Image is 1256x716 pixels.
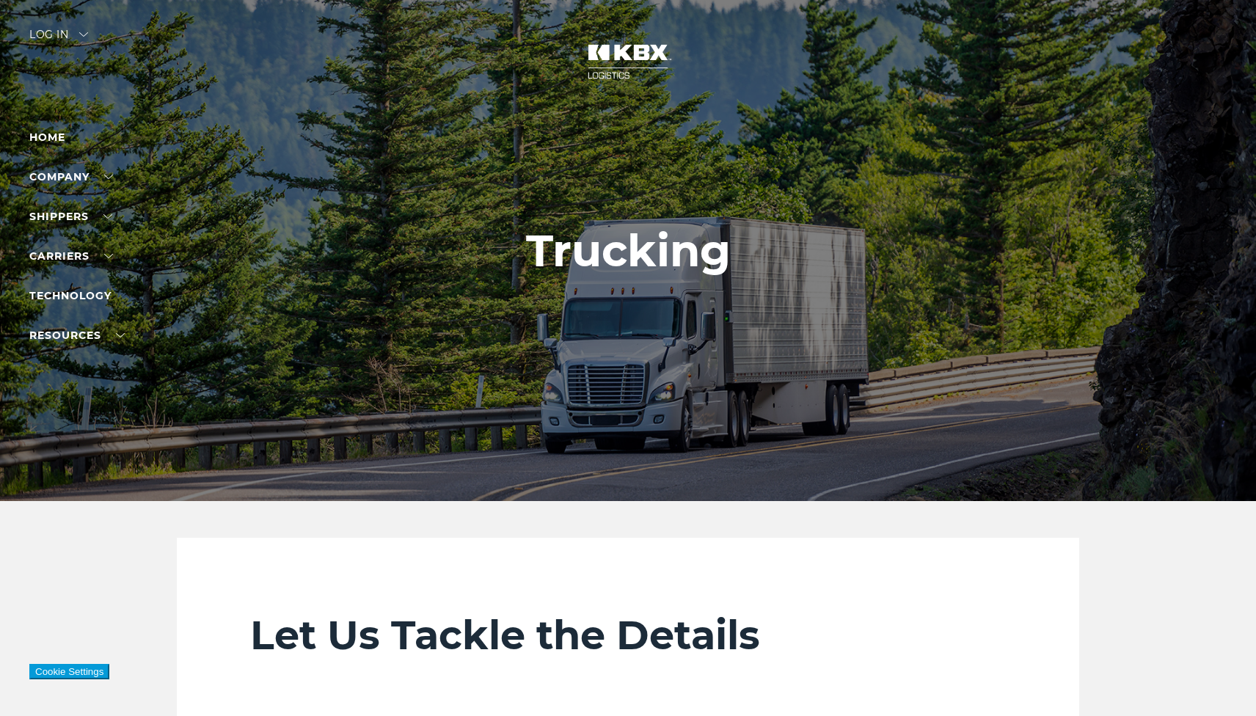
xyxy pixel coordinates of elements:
div: Log in [29,29,88,51]
button: Cookie Settings [29,664,109,679]
h2: Let Us Tackle the Details [250,611,1006,660]
a: Home [29,131,65,144]
img: arrow [79,32,88,37]
a: Carriers [29,249,113,263]
a: RESOURCES [29,329,125,342]
h1: Trucking [526,226,731,276]
a: Company [29,170,113,183]
a: Technology [29,289,112,302]
a: SHIPPERS [29,210,112,223]
img: kbx logo [573,29,683,94]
